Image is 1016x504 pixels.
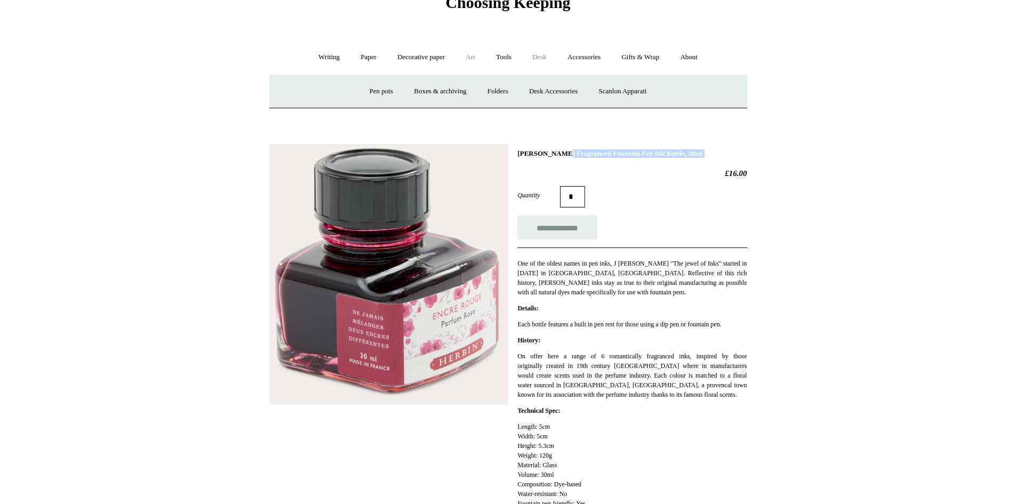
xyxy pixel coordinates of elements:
strong: Details: [517,305,538,312]
a: About [670,43,707,71]
a: Boxes & archiving [404,77,476,106]
p: On offer here a range of 6 romantically fragranced inks, inspired by those originally created in ... [517,351,747,399]
strong: Technical Spec: [517,407,560,414]
p: Each bottle features a built in pen rest for those using a dip pen or fountain pen. [517,319,747,329]
label: Quantity [517,190,560,200]
a: Decorative paper [388,43,454,71]
a: Pen pots [360,77,403,106]
strong: History: [517,337,540,344]
a: Gifts & Wrap [612,43,669,71]
h2: £16.00 [517,169,747,178]
a: Art [457,43,485,71]
a: Writing [309,43,349,71]
a: Tools [486,43,521,71]
h1: [PERSON_NAME] Fragranced Fountain Pen Ink Bottle, 30ml [517,149,747,158]
a: Accessories [558,43,610,71]
a: Desk Accessories [519,77,587,106]
a: Desk [523,43,556,71]
a: Scanlon Apparati [589,77,657,106]
a: Paper [351,43,386,71]
a: Choosing Keeping [445,2,570,10]
a: Folders [478,77,518,106]
p: One of the oldest names in pen inks, J [PERSON_NAME] "The jewel of Inks" started in [DATE] in [GE... [517,259,747,297]
img: Herbin Rose Fragranced Fountain Pen Ink Bottle, 30ml [269,144,508,404]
